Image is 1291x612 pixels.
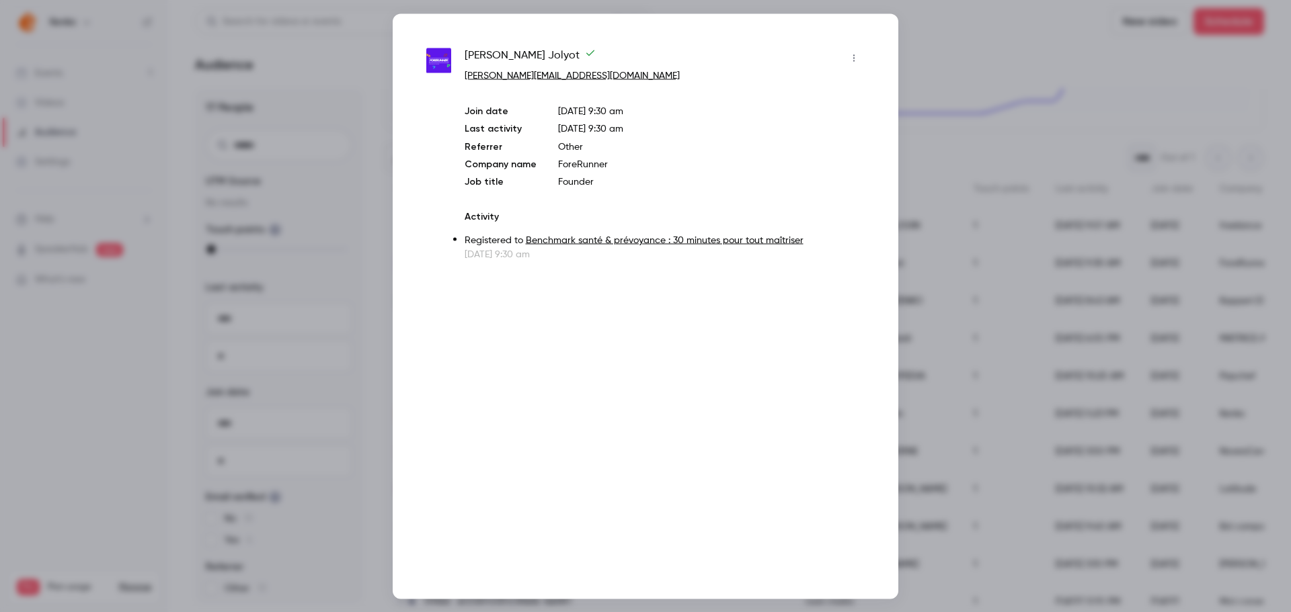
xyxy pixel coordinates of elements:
[465,122,537,136] p: Last activity
[558,104,865,118] p: [DATE] 9:30 am
[558,124,623,133] span: [DATE] 9:30 am
[465,157,537,171] p: Company name
[558,157,865,171] p: ForeRunner
[465,175,537,188] p: Job title
[526,235,804,245] a: Benchmark santé & prévoyance : 30 minutes pour tout maîtriser
[558,140,865,153] p: Other
[558,175,865,188] p: Founder
[465,247,865,261] p: [DATE] 9:30 am
[465,104,537,118] p: Join date
[465,233,865,247] p: Registered to
[465,71,680,80] a: [PERSON_NAME][EMAIL_ADDRESS][DOMAIN_NAME]
[465,210,865,223] p: Activity
[426,48,451,73] img: beaforerunner.com
[465,140,537,153] p: Referrer
[465,47,596,69] span: [PERSON_NAME] Jolyot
